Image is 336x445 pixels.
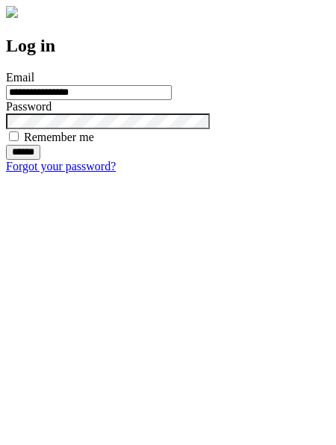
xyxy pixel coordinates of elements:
[24,131,94,143] label: Remember me
[6,36,330,56] h2: Log in
[6,71,34,84] label: Email
[6,6,18,18] img: logo-4e3dc11c47720685a147b03b5a06dd966a58ff35d612b21f08c02c0306f2b779.png
[6,160,116,172] a: Forgot your password?
[6,100,52,113] label: Password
